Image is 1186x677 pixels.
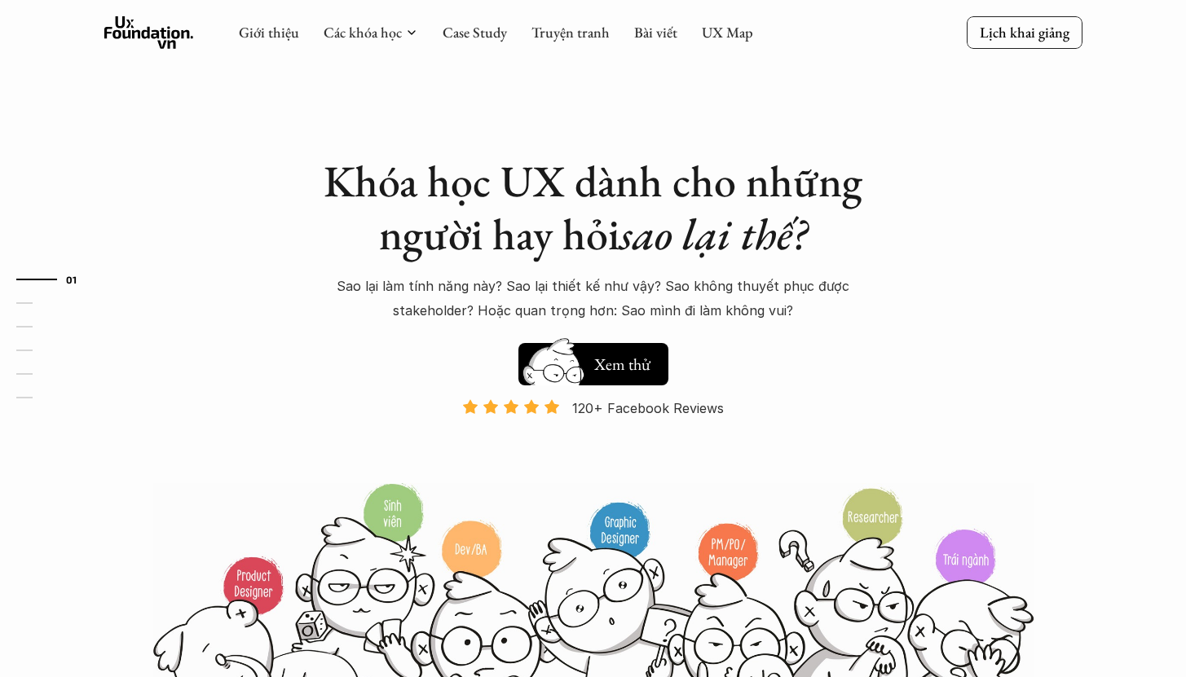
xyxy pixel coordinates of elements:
[308,274,879,323] p: Sao lại làm tính năng này? Sao lại thiết kế như vậy? Sao không thuyết phục được stakeholder? Hoặc...
[967,16,1082,48] a: Lịch khai giảng
[592,353,652,376] h5: Xem thử
[702,23,753,42] a: UX Map
[531,23,610,42] a: Truyện tranh
[324,23,402,42] a: Các khóa học
[308,155,879,261] h1: Khóa học UX dành cho những người hay hỏi
[572,396,724,420] p: 120+ Facebook Reviews
[239,23,299,42] a: Giới thiệu
[518,335,668,385] a: Xem thử
[16,270,94,289] a: 01
[66,274,77,285] strong: 01
[443,23,507,42] a: Case Study
[634,23,677,42] a: Bài viết
[980,23,1069,42] p: Lịch khai giảng
[448,398,738,481] a: 120+ Facebook Reviews
[619,205,807,262] em: sao lại thế?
